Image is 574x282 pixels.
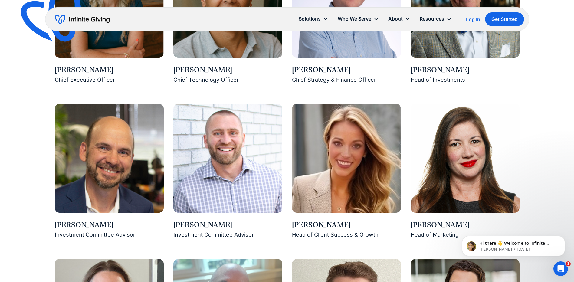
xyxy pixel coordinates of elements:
div: Who We Serve [333,12,383,25]
div: [PERSON_NAME] [173,220,282,230]
div: Chief Strategy & Finance Officer [292,75,401,85]
div: Resources [415,12,456,25]
div: [PERSON_NAME] [173,65,282,75]
div: Chief Technology Officer [173,75,282,85]
div: Investment Committee Advisor [173,230,282,240]
div: Head of Marketing [411,230,520,240]
div: Solutions [299,15,321,23]
iframe: Intercom notifications message [453,223,574,266]
div: Investment Committee Advisor [55,230,164,240]
iframe: Intercom live chat [553,261,568,276]
div: Log In [466,17,480,22]
div: Who We Serve [338,15,371,23]
div: [PERSON_NAME] [411,220,520,230]
div: [PERSON_NAME] [292,220,401,230]
div: Resources [420,15,444,23]
span: 1 [566,261,571,266]
div: Head of Investments [411,75,520,85]
div: About [383,12,415,25]
div: [PERSON_NAME] [292,65,401,75]
div: Solutions [294,12,333,25]
a: home [55,15,110,24]
div: [PERSON_NAME] [55,65,164,75]
a: Get Started [485,12,524,26]
div: [PERSON_NAME] [411,65,520,75]
div: Chief Executive Officer [55,75,164,85]
div: [PERSON_NAME] [55,220,164,230]
a: Log In [466,16,480,23]
div: Head of Client Success & Growth [292,230,401,240]
div: About [388,15,403,23]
